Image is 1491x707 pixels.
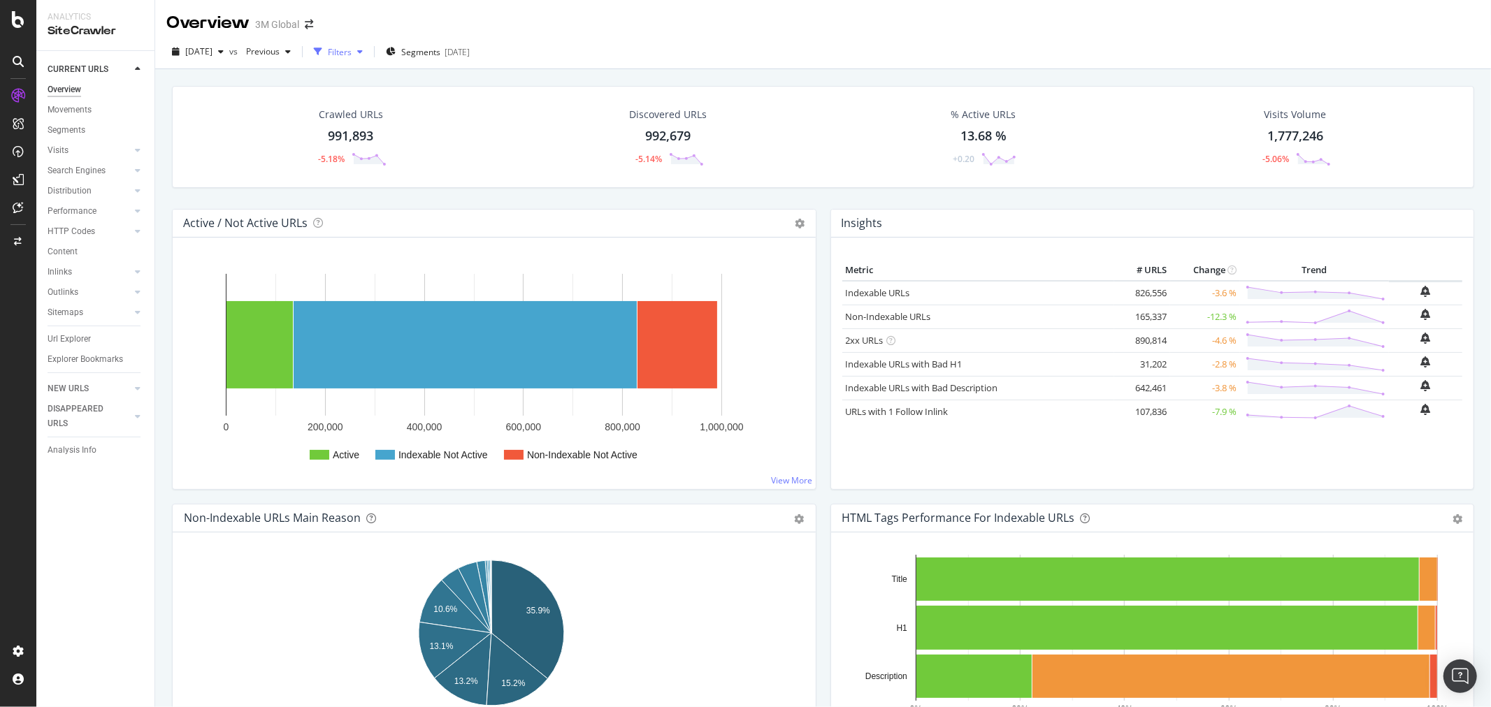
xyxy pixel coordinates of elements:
td: -3.8 % [1170,376,1240,400]
div: 1,777,246 [1267,127,1323,145]
div: Overview [166,11,250,35]
text: 1,000,000 [700,421,743,432]
a: Analysis Info [48,443,145,458]
span: vs [229,45,240,57]
button: Previous [240,41,296,63]
text: Indexable Not Active [398,449,488,460]
text: 13.2% [454,676,478,686]
a: NEW URLS [48,381,131,396]
a: HTTP Codes [48,224,131,239]
td: -4.6 % [1170,328,1240,352]
div: bell-plus [1421,286,1431,297]
text: 200,000 [308,421,343,432]
div: Non-Indexable URLs Main Reason [184,511,361,525]
a: URLs with 1 Follow Inlink [846,405,949,418]
td: 642,461 [1114,376,1170,400]
div: bell-plus [1421,333,1431,344]
div: DISAPPEARED URLS [48,402,118,431]
div: bell-plus [1421,309,1431,320]
a: Visits [48,143,131,158]
div: 992,679 [646,127,691,145]
a: Outlinks [48,285,131,300]
td: 107,836 [1114,400,1170,423]
div: Analysis Info [48,443,96,458]
div: Segments [48,123,85,138]
a: Explorer Bookmarks [48,352,145,367]
a: Inlinks [48,265,131,279]
a: Url Explorer [48,332,145,347]
div: Crawled URLs [319,108,383,122]
td: -7.9 % [1170,400,1240,423]
th: Trend [1240,260,1389,281]
div: HTML Tags Performance for Indexable URLs [842,511,1075,525]
div: Explorer Bookmarks [48,352,123,367]
td: -12.3 % [1170,305,1240,328]
a: Sitemaps [48,305,131,320]
div: gear [1453,514,1462,524]
a: View More [772,474,813,486]
a: Content [48,245,145,259]
td: 826,556 [1114,281,1170,305]
div: Performance [48,204,96,219]
div: -5.06% [1262,153,1289,165]
a: 2xx URLs [846,334,884,347]
div: gear [795,514,805,524]
text: 0 [224,421,229,432]
text: H1 [896,623,907,633]
div: bell-plus [1421,404,1431,415]
a: Non-Indexable URLs [846,310,931,323]
a: Segments [48,123,145,138]
text: 35.9% [526,606,550,615]
td: -2.8 % [1170,352,1240,376]
a: Movements [48,103,145,117]
a: Search Engines [48,163,131,178]
div: 13.68 % [960,127,1007,145]
i: Options [795,219,805,228]
div: NEW URLS [48,381,89,396]
div: 991,893 [328,127,373,145]
div: HTTP Codes [48,224,95,239]
svg: A chart. [184,260,804,478]
td: -3.6 % [1170,281,1240,305]
div: CURRENT URLS [48,62,108,77]
text: Title [891,574,907,584]
div: Analytics [48,11,143,23]
div: -5.14% [635,153,662,165]
button: Filters [308,41,368,63]
span: Segments [401,46,440,58]
a: Indexable URLs with Bad Description [846,381,998,394]
div: Filters [328,46,352,58]
div: Search Engines [48,163,106,178]
div: bell-plus [1421,380,1431,391]
a: CURRENT URLS [48,62,131,77]
a: Overview [48,82,145,97]
a: Performance [48,204,131,219]
td: 890,814 [1114,328,1170,352]
text: Active [333,449,359,460]
span: 2025 Sep. 7th [185,45,213,57]
text: Non-Indexable Not Active [527,449,638,460]
div: [DATE] [445,46,470,58]
a: Indexable URLs with Bad H1 [846,358,963,370]
text: Description [865,671,907,681]
button: [DATE] [166,41,229,63]
text: 13.1% [430,641,454,651]
div: Sitemaps [48,305,83,320]
div: 3M Global [255,17,299,31]
div: Overview [48,82,81,97]
div: Visits Volume [1265,108,1327,122]
button: Segments[DATE] [380,41,475,63]
div: arrow-right-arrow-left [305,20,313,29]
text: 600,000 [506,421,542,432]
th: Metric [842,260,1115,281]
th: Change [1170,260,1240,281]
div: +0.20 [953,153,974,165]
div: Url Explorer [48,332,91,347]
div: Distribution [48,184,92,198]
a: Indexable URLs [846,286,910,299]
div: Movements [48,103,92,117]
a: DISAPPEARED URLS [48,402,131,431]
div: Inlinks [48,265,72,279]
th: # URLS [1114,260,1170,281]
